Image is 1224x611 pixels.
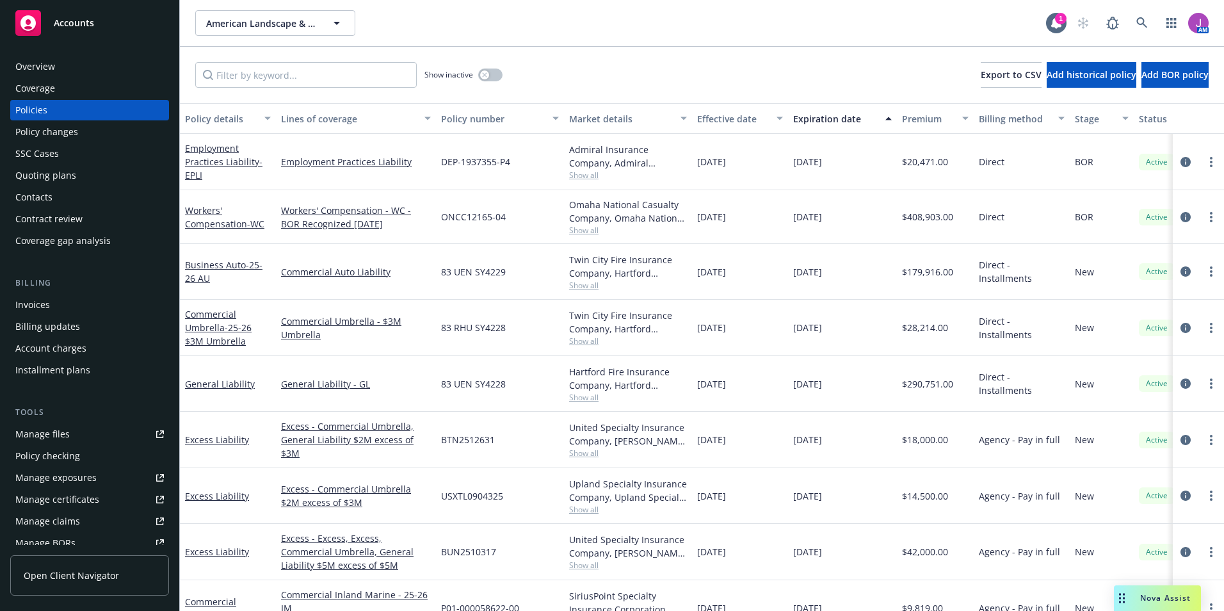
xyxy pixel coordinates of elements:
[24,569,119,582] span: Open Client Navigator
[569,477,687,504] div: Upland Specialty Insurance Company, Upland Specialty Insurance Company, Amwins
[10,316,169,337] a: Billing updates
[569,143,687,170] div: Admiral Insurance Company, Admiral Insurance Group ([PERSON_NAME] Corporation), [GEOGRAPHIC_DATA]
[1188,13,1209,33] img: photo
[569,365,687,392] div: Hartford Fire Insurance Company, Hartford Insurance Group, Hartford Insurance Group (Internationa...
[10,56,169,77] a: Overview
[1114,585,1130,611] div: Drag to move
[185,490,249,502] a: Excess Liability
[569,421,687,448] div: United Specialty Insurance Company, [PERSON_NAME] Insurance, Amwins
[441,210,506,224] span: ONCC12165-04
[1144,322,1170,334] span: Active
[1055,13,1067,24] div: 1
[15,338,86,359] div: Account charges
[974,103,1070,134] button: Billing method
[902,321,948,334] span: $28,214.00
[441,155,510,168] span: DEP-1937355-P4
[1047,62,1136,88] button: Add historical policy
[1139,112,1217,126] div: Status
[15,446,80,466] div: Policy checking
[1047,69,1136,81] span: Add historical policy
[1204,264,1219,279] a: more
[281,314,431,341] a: Commercial Umbrella - $3M Umbrella
[15,360,90,380] div: Installment plans
[10,468,169,488] span: Manage exposures
[10,511,169,532] a: Manage claims
[793,112,878,126] div: Expiration date
[1075,545,1094,558] span: New
[15,165,76,186] div: Quoting plans
[697,210,726,224] span: [DATE]
[206,17,317,30] span: American Landscape & Maintenance, Inc.
[569,225,687,236] span: Show all
[10,143,169,164] a: SSC Cases
[195,62,417,88] input: Filter by keyword...
[10,489,169,510] a: Manage certificates
[1075,433,1094,446] span: New
[185,259,262,284] a: Business Auto
[979,370,1065,397] span: Direct - Installments
[979,210,1004,224] span: Direct
[1144,378,1170,389] span: Active
[1070,103,1134,134] button: Stage
[441,265,506,279] span: 83 UEN SY4229
[15,231,111,251] div: Coverage gap analysis
[979,489,1060,503] span: Agency - Pay in full
[692,103,788,134] button: Effective date
[1204,154,1219,170] a: more
[10,122,169,142] a: Policy changes
[54,18,94,28] span: Accounts
[697,433,726,446] span: [DATE]
[569,309,687,336] div: Twin City Fire Insurance Company, Hartford Insurance Group
[15,468,97,488] div: Manage exposures
[793,210,822,224] span: [DATE]
[1100,10,1125,36] a: Report a Bug
[1075,265,1094,279] span: New
[788,103,897,134] button: Expiration date
[185,142,262,181] a: Employment Practices Liability
[902,489,948,503] span: $14,500.00
[15,78,55,99] div: Coverage
[981,69,1042,81] span: Export to CSV
[1144,546,1170,558] span: Active
[1141,69,1209,81] span: Add BOR policy
[424,69,473,80] span: Show inactive
[185,204,264,230] a: Workers' Compensation
[185,259,262,284] span: - 25-26 AU
[697,489,726,503] span: [DATE]
[441,545,496,558] span: BUN2510317
[569,170,687,181] span: Show all
[1204,432,1219,448] a: more
[564,103,692,134] button: Market details
[185,378,255,390] a: General Liability
[1159,10,1184,36] a: Switch app
[1144,211,1170,223] span: Active
[569,198,687,225] div: Omaha National Casualty Company, Omaha National Casualty Company
[1140,592,1191,603] span: Nova Assist
[697,155,726,168] span: [DATE]
[185,322,252,347] span: - 25-26 $3M Umbrella
[697,545,726,558] span: [DATE]
[247,218,264,230] span: - WC
[902,433,948,446] span: $18,000.00
[1075,321,1094,334] span: New
[897,103,974,134] button: Premium
[185,308,252,347] a: Commercial Umbrella
[1178,544,1193,560] a: circleInformation
[10,360,169,380] a: Installment plans
[793,489,822,503] span: [DATE]
[281,204,431,231] a: Workers' Compensation - WC - BOR Recognized [DATE]
[1075,155,1093,168] span: BOR
[276,103,436,134] button: Lines of coverage
[180,103,276,134] button: Policy details
[1144,490,1170,501] span: Active
[902,377,953,391] span: $290,751.00
[185,112,257,126] div: Policy details
[15,100,47,120] div: Policies
[15,56,55,77] div: Overview
[10,406,169,419] div: Tools
[15,143,59,164] div: SSC Cases
[15,511,80,532] div: Manage claims
[902,265,953,279] span: $179,916.00
[1075,112,1115,126] div: Stage
[15,533,76,553] div: Manage BORs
